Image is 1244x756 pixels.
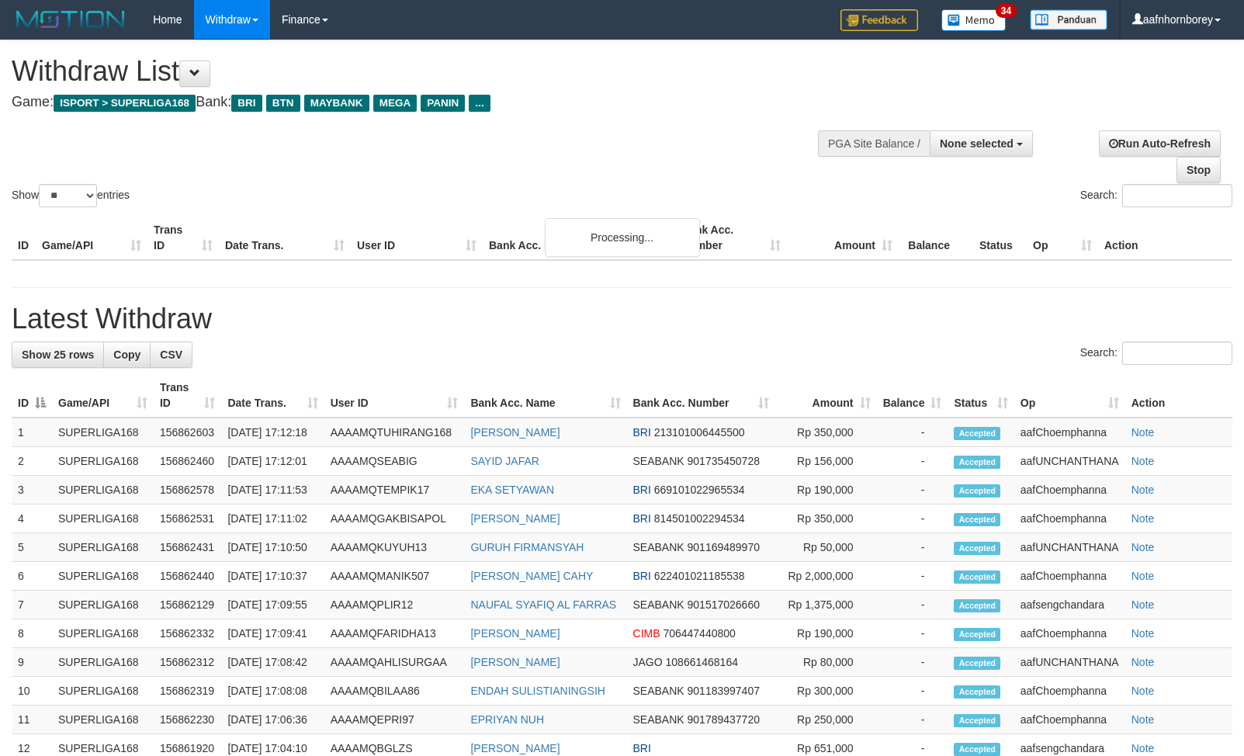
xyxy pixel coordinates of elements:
th: Game/API: activate to sort column ascending [52,373,154,418]
td: AAAAMQTUHIRANG168 [324,418,465,447]
span: Copy 901789437720 to clipboard [688,713,760,726]
td: AAAAMQKUYUH13 [324,533,465,562]
td: [DATE] 17:08:42 [221,648,324,677]
td: [DATE] 17:11:02 [221,505,324,533]
td: 3 [12,476,52,505]
td: Rp 300,000 [775,677,876,706]
a: CSV [150,342,192,368]
th: User ID: activate to sort column ascending [324,373,465,418]
td: [DATE] 17:06:36 [221,706,324,734]
span: BRI [633,570,651,582]
td: - [877,591,948,619]
th: Date Trans. [219,216,351,260]
th: Amount: activate to sort column ascending [775,373,876,418]
td: AAAAMQEPRI97 [324,706,465,734]
span: Show 25 rows [22,349,94,361]
span: BTN [266,95,300,112]
span: Copy 669101022965534 to clipboard [654,484,745,496]
span: Accepted [954,685,1000,699]
span: None selected [940,137,1014,150]
label: Show entries [12,184,130,207]
span: Accepted [954,657,1000,670]
td: 156862531 [154,505,221,533]
span: Accepted [954,743,1000,756]
a: Note [1131,627,1155,640]
span: BRI [633,512,651,525]
th: Action [1125,373,1232,418]
td: AAAAMQBILAA86 [324,677,465,706]
th: Op: activate to sort column ascending [1014,373,1125,418]
th: ID: activate to sort column descending [12,373,52,418]
span: MAYBANK [304,95,369,112]
div: Processing... [545,218,700,257]
td: SUPERLIGA168 [52,706,154,734]
span: ISPORT > SUPERLIGA168 [54,95,196,112]
td: 4 [12,505,52,533]
td: 9 [12,648,52,677]
a: Note [1131,713,1155,726]
span: BRI [231,95,262,112]
td: SUPERLIGA168 [52,476,154,505]
span: BRI [633,484,651,496]
span: Accepted [954,570,1000,584]
span: Copy 901183997407 to clipboard [688,685,760,697]
h1: Withdraw List [12,56,814,87]
td: - [877,562,948,591]
td: Rp 250,000 [775,706,876,734]
td: 10 [12,677,52,706]
td: aafChoemphanna [1014,476,1125,505]
th: Bank Acc. Name [483,216,675,260]
a: EPRIYAN NUH [470,713,544,726]
td: SUPERLIGA168 [52,619,154,648]
a: Note [1131,656,1155,668]
h1: Latest Withdraw [12,303,1232,335]
td: [DATE] 17:09:41 [221,619,324,648]
td: 156862460 [154,447,221,476]
h4: Game: Bank: [12,95,814,110]
button: None selected [930,130,1033,157]
span: SEABANK [633,713,684,726]
td: Rp 1,375,000 [775,591,876,619]
span: Accepted [954,714,1000,727]
a: Note [1131,541,1155,553]
td: 156862431 [154,533,221,562]
span: BRI [633,742,651,754]
td: Rp 2,000,000 [775,562,876,591]
th: Action [1098,216,1232,260]
td: SUPERLIGA168 [52,562,154,591]
td: [DATE] 17:11:53 [221,476,324,505]
span: BRI [633,426,651,439]
th: ID [12,216,36,260]
td: Rp 190,000 [775,619,876,648]
th: Date Trans.: activate to sort column ascending [221,373,324,418]
a: [PERSON_NAME] [470,742,560,754]
label: Search: [1080,342,1232,365]
td: AAAAMQFARIDHA13 [324,619,465,648]
td: 11 [12,706,52,734]
td: Rp 156,000 [775,447,876,476]
td: AAAAMQAHLISURGAA [324,648,465,677]
a: Note [1131,598,1155,611]
span: Copy 706447440800 to clipboard [663,627,735,640]
td: SUPERLIGA168 [52,418,154,447]
td: SUPERLIGA168 [52,533,154,562]
span: SEABANK [633,455,684,467]
td: - [877,533,948,562]
a: Stop [1176,157,1221,183]
td: aafChoemphanna [1014,562,1125,591]
label: Search: [1080,184,1232,207]
th: Status: activate to sort column ascending [948,373,1014,418]
a: Note [1131,570,1155,582]
th: Balance [899,216,973,260]
th: Status [973,216,1027,260]
span: Accepted [954,542,1000,555]
span: Copy 901169489970 to clipboard [688,541,760,553]
td: Rp 50,000 [775,533,876,562]
span: Accepted [954,484,1000,498]
a: Note [1131,455,1155,467]
th: Bank Acc. Name: activate to sort column ascending [464,373,626,418]
td: 7 [12,591,52,619]
span: CIMB [633,627,660,640]
td: 156862440 [154,562,221,591]
td: SUPERLIGA168 [52,648,154,677]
